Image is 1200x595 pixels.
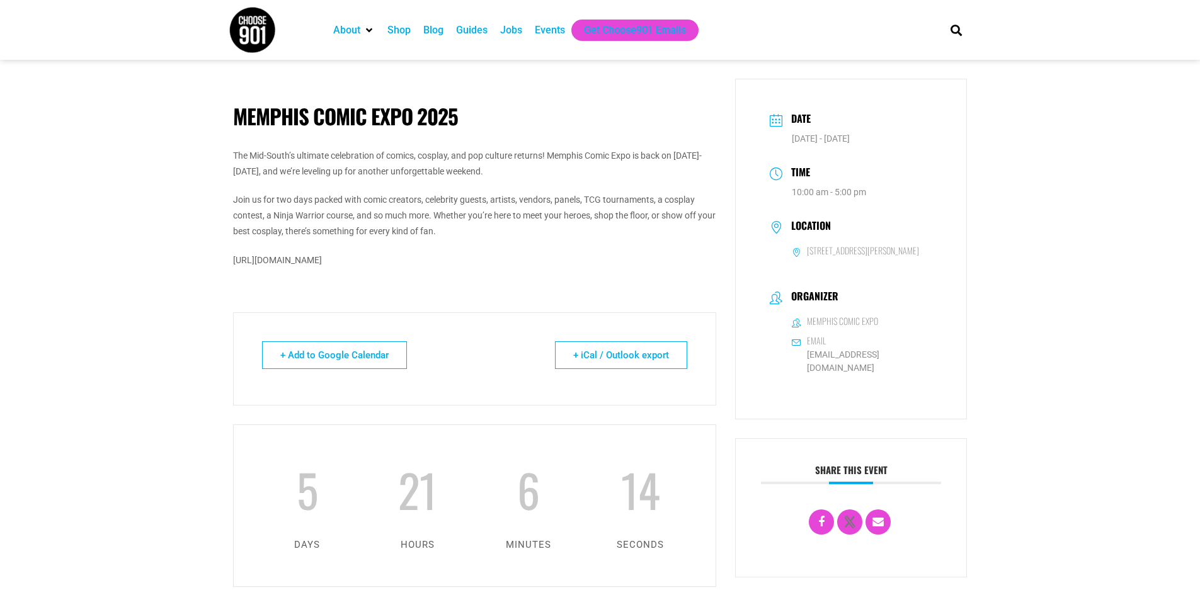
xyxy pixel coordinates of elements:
[866,509,891,535] a: Email
[792,187,866,197] abbr: 10:00 am - 5:00 pm
[473,536,585,553] p: minutes
[362,536,473,553] p: hours
[262,341,407,369] a: + Add to Google Calendar
[584,23,686,38] a: Get Choose901 Emails
[233,192,716,240] p: Join us for two days packed with comic creators, celebrity guests, artists, vendors, panels, TCG ...
[785,164,810,183] h3: Time
[253,536,362,553] p: days
[792,348,933,375] a: [EMAIL_ADDRESS][DOMAIN_NAME]
[233,148,716,179] p: The Mid-South’s ultimate celebration of comics, cosplay, and pop culture returns! Memphis Comic E...
[233,104,716,129] h1: Memphis Comic Expo 2025
[761,464,942,484] h3: Share this event
[535,23,565,38] a: Events
[785,111,811,129] h3: Date
[333,23,360,38] a: About
[785,220,831,235] h3: Location
[398,441,437,536] span: 21
[621,441,660,536] span: 14
[423,23,443,38] a: Blog
[456,23,488,38] a: Guides
[785,290,838,305] h3: Organizer
[807,335,826,346] h6: Email
[517,441,540,536] span: 6
[297,441,318,536] span: 5
[500,23,522,38] a: Jobs
[807,245,919,256] h6: [STREET_ADDRESS][PERSON_NAME]
[585,536,697,553] p: seconds
[387,23,411,38] a: Shop
[233,252,716,268] p: [URL][DOMAIN_NAME]
[327,20,929,41] nav: Main nav
[555,341,687,369] a: + iCal / Outlook export
[807,315,878,327] h6: Memphis Comic Expo
[809,509,834,535] a: Share on Facebook
[792,133,850,144] span: [DATE] - [DATE]
[327,20,381,41] div: About
[946,20,966,40] div: Search
[837,509,862,535] a: X Social Network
